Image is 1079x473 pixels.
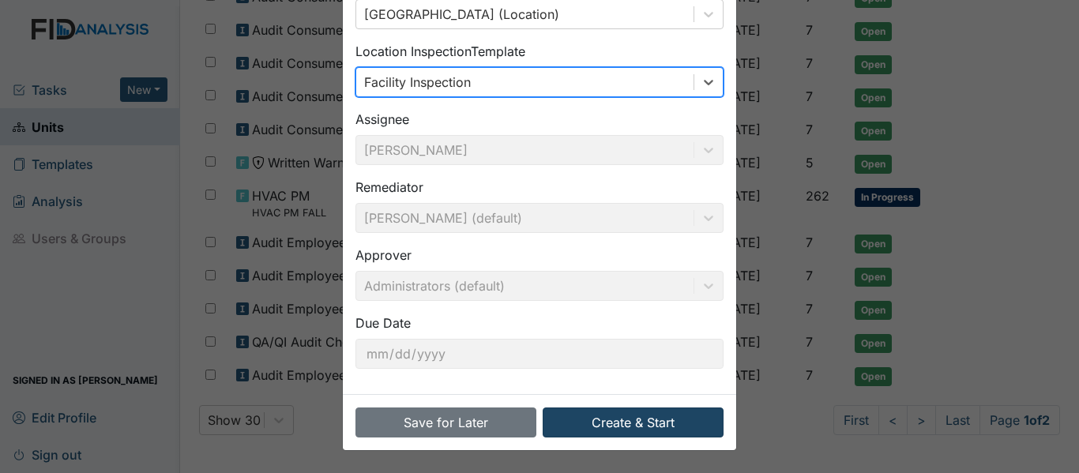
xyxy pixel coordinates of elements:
label: Approver [355,246,412,265]
button: Create & Start [543,407,724,437]
div: [GEOGRAPHIC_DATA] (Location) [364,5,559,24]
label: Remediator [355,178,423,197]
button: Save for Later [355,407,536,437]
label: Due Date [355,313,411,332]
label: Assignee [355,110,409,129]
label: Location Inspection Template [355,42,525,61]
div: Facility Inspection [364,73,471,92]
